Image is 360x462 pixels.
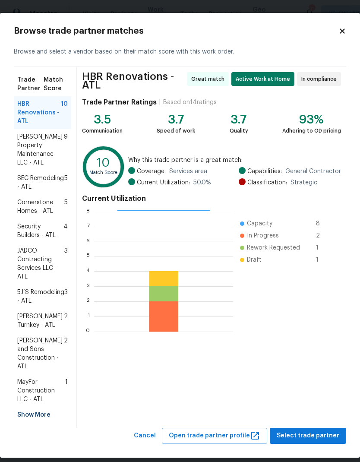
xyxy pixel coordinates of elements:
div: Based on 14 ratings [163,98,217,107]
div: 3.7 [230,115,248,124]
span: 1 [65,378,68,404]
span: [PERSON_NAME] Turnkey - ATL [17,312,64,329]
span: 1 [316,256,330,264]
span: Capabilities: [247,167,282,176]
span: Cornerstone Homes - ATL [17,198,64,215]
span: 50.0 % [193,178,211,187]
span: 8 [316,219,330,228]
span: Select trade partner [277,430,339,441]
button: Open trade partner profile [162,428,267,444]
span: Services area [169,167,207,176]
div: Communication [82,127,123,135]
span: 3 [64,247,68,281]
span: 1 [316,244,330,252]
span: Strategic [291,178,317,187]
span: 3 [64,288,68,305]
span: 5 [64,174,68,191]
button: Select trade partner [270,428,346,444]
div: 3.7 [157,115,195,124]
span: 10 [61,100,68,126]
span: Coverage: [137,167,166,176]
text: 6 [86,238,90,243]
button: Cancel [130,428,159,444]
span: [PERSON_NAME] Property Maintenance LLC - ATL [17,133,64,167]
text: 1 [88,313,90,319]
text: 10 [97,157,110,169]
text: 0 [86,329,90,334]
span: In Progress [247,231,279,240]
span: Classification: [247,178,287,187]
h4: Trade Partner Ratings [82,98,157,107]
div: Speed of work [157,127,195,135]
text: 2 [87,298,90,304]
span: Match Score [44,76,68,93]
text: 3 [87,283,90,288]
span: Why this trade partner is a great match: [128,156,341,165]
span: Open trade partner profile [169,430,260,441]
text: 7 [87,223,90,228]
span: Capacity [247,219,272,228]
text: Match Score [89,170,117,175]
span: HBR Renovations - ATL [17,100,61,126]
div: Browse and select a vendor based on their match score with this work order. [14,37,346,67]
span: Rework Requested [247,244,300,252]
h4: Current Utilization [82,194,341,203]
div: Adhering to OD pricing [282,127,341,135]
div: Show More [14,407,71,423]
span: SEC Remodeling - ATL [17,174,64,191]
text: 4 [86,268,90,273]
span: MayFor Construction LLC - ATL [17,378,65,404]
span: Draft [247,256,262,264]
span: HBR Renovations - ATL [82,72,184,89]
span: [PERSON_NAME] and Sons Construction - ATL [17,336,64,371]
span: 2 [316,231,330,240]
span: JADCO Contracting Services LLC - ATL [17,247,64,281]
span: 2 [64,336,68,371]
span: 2 [64,312,68,329]
span: 5 [64,198,68,215]
span: Active Work at Home [236,75,294,83]
span: Trade Partner [17,76,44,93]
text: 5 [87,253,90,258]
span: Cancel [134,430,156,441]
span: 5J’S Remodeling - ATL [17,288,64,305]
text: 8 [86,208,90,213]
div: | [157,98,163,107]
div: 3.5 [82,115,123,124]
span: General Contractor [285,167,341,176]
span: Security Builders - ATL [17,222,63,240]
span: In compliance [301,75,340,83]
span: Great match [191,75,228,83]
span: Current Utilization: [137,178,190,187]
span: 4 [63,222,68,240]
div: Quality [230,127,248,135]
span: 9 [64,133,68,167]
div: 93% [282,115,341,124]
h2: Browse trade partner matches [14,27,338,35]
